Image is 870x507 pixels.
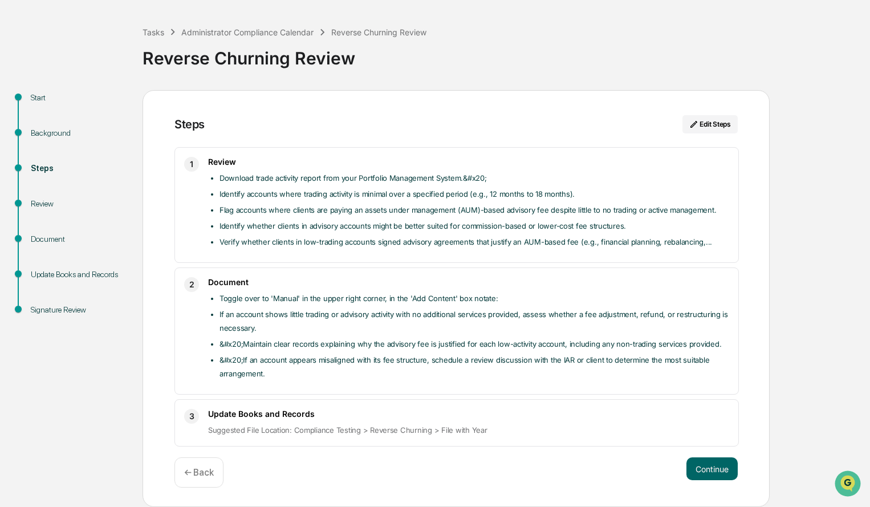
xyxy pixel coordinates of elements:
a: Powered byPylon [80,193,138,202]
div: Review [31,198,124,210]
span: Attestations [94,144,141,155]
span: Preclearance [23,144,74,155]
div: 🗄️ [83,145,92,154]
div: Background [31,127,124,139]
h3: Update Books and Records [208,409,729,419]
div: Administrator Compliance Calendar [181,27,314,37]
div: We're available if you need us! [39,99,144,108]
button: Continue [686,457,738,480]
a: 🖐️Preclearance [7,139,78,160]
div: Update Books and Records [31,269,124,281]
div: 🔎 [11,167,21,176]
h3: Review [208,157,729,167]
p: How can we help? [11,24,208,42]
h3: Document [208,277,729,287]
button: Start new chat [194,91,208,104]
div: Steps [174,117,205,131]
button: Edit Steps [682,115,738,133]
div: Tasks [143,27,164,37]
li: Toggle over to 'Manual' in the upper right corner, in the 'Add Content' box notate: [219,291,729,305]
a: 🗄️Attestations [78,139,146,160]
li: Download trade activity report from your Portfolio Management System.&#x20; [219,171,729,185]
li: Flag accounts where clients are paying an assets under management (AUM)-based advisory fee despit... [219,203,729,217]
div: 🖐️ [11,145,21,154]
span: Suggested File Location: Compliance Testing > Reverse Churning > File with Year [208,425,487,435]
span: 2 [189,278,194,291]
img: 1746055101610-c473b297-6a78-478c-a979-82029cc54cd1 [11,87,32,108]
li: &#x20;Maintain clear records explaining why the advisory fee is justified for each low-activity a... [219,337,729,351]
li: If an account shows little trading or advisory activity with no additional services provided, ass... [219,307,729,335]
span: 1 [190,157,193,171]
div: Steps [31,163,124,175]
li: Identify whether clients in advisory accounts might be better suited for commission-based or lowe... [219,219,729,233]
div: Reverse Churning Review [331,27,426,37]
div: Document [31,233,124,245]
span: Data Lookup [23,165,72,177]
div: Reverse Churning Review [143,39,864,68]
div: Signature Review [31,304,124,316]
li: Identify accounts where trading activity is minimal over a specified period (e.g., 12 months to 1... [219,187,729,201]
div: Start [31,92,124,104]
div: Start new chat [39,87,187,99]
li: &#x20;If an account appears misaligned with its fee structure, schedule a review discussion with ... [219,353,729,380]
p: ← Back [184,467,214,478]
a: 🔎Data Lookup [7,161,76,181]
li: Verify whether clients in low-trading accounts signed advisory agreements that justify an AUM-bas... [219,235,729,249]
iframe: Open customer support [834,469,864,500]
span: 3 [189,409,194,423]
span: Pylon [113,193,138,202]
